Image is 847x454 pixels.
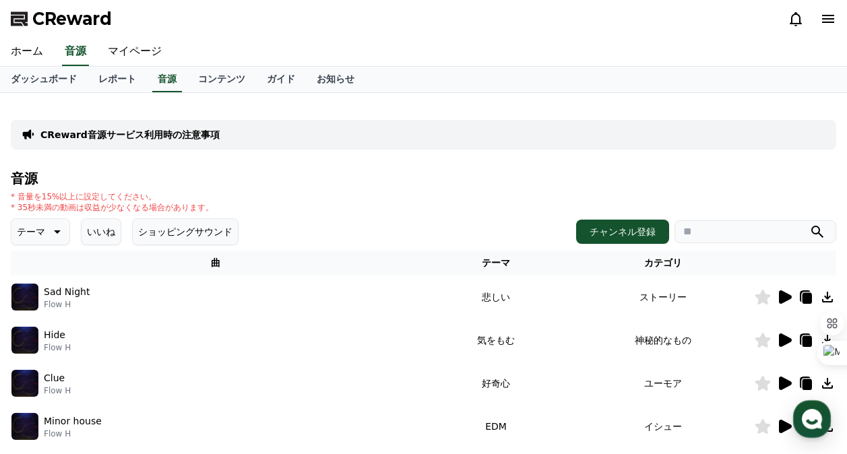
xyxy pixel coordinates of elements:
[32,8,112,30] span: CReward
[11,191,214,202] p: * 音量を15%以上に設定してください。
[572,319,754,362] td: 神秘的なもの
[62,38,89,66] a: 音源
[11,171,836,186] h4: 音源
[44,328,65,342] p: Hide
[11,218,70,245] button: テーマ
[40,128,220,141] a: CReward音源サービス利用時の注意事項
[44,299,90,310] p: Flow H
[88,67,147,92] a: レポート
[81,218,121,245] button: いいね
[97,38,172,66] a: マイページ
[572,405,754,448] td: イシュー
[576,220,669,244] button: チャンネル登録
[44,428,102,439] p: Flow H
[44,285,90,299] p: Sad Night
[187,67,256,92] a: コンテンツ
[11,327,38,354] img: music
[420,251,572,275] th: テーマ
[11,202,214,213] p: * 35秒未満の動画は収益が少なくなる場合があります。
[132,218,239,245] button: ショッピングサウンド
[11,413,38,440] img: music
[11,284,38,311] img: music
[572,275,754,319] td: ストーリー
[44,414,102,428] p: Minor house
[420,275,572,319] td: 悲しい
[306,67,365,92] a: お知らせ
[152,67,182,92] a: 音源
[420,319,572,362] td: 気をもむ
[420,362,572,405] td: 好奇心
[17,222,45,241] p: テーマ
[420,405,572,448] td: EDM
[572,251,754,275] th: カテゴリ
[11,251,420,275] th: 曲
[572,362,754,405] td: ユーモア
[11,8,112,30] a: CReward
[256,67,306,92] a: ガイド
[11,370,38,397] img: music
[44,342,71,353] p: Flow H
[44,385,71,396] p: Flow H
[44,371,65,385] p: Clue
